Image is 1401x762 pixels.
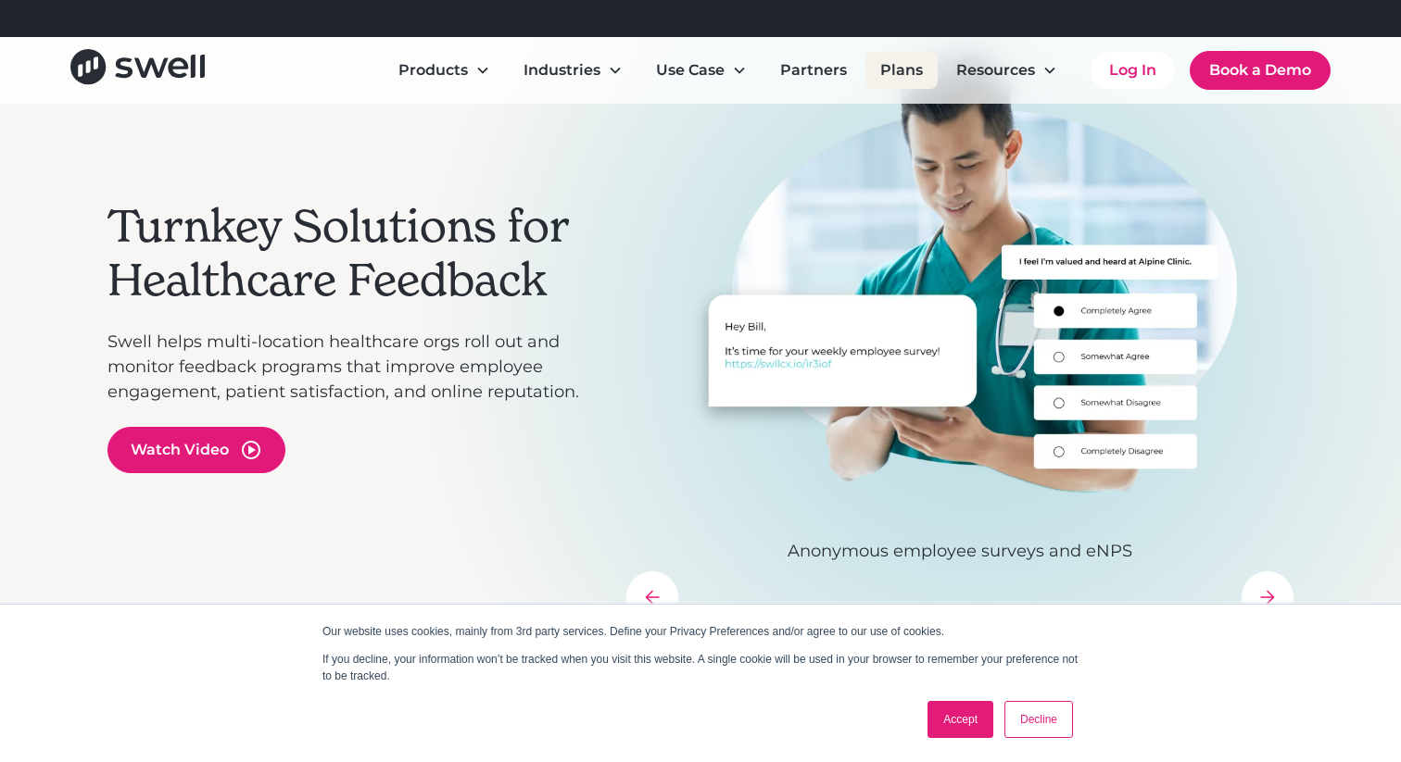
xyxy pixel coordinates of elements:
[1075,562,1401,762] iframe: Chat Widget
[107,330,608,405] p: Swell helps multi-location healthcare orgs roll out and monitor feedback programs that improve em...
[70,49,205,91] a: home
[865,52,938,89] a: Plans
[322,623,1079,640] p: Our website uses cookies, mainly from 3rd party services. Define your Privacy Preferences and/or ...
[656,59,725,81] div: Use Case
[384,52,505,89] div: Products
[509,52,637,89] div: Industries
[626,50,1294,623] div: carousel
[131,439,229,461] div: Watch Video
[322,651,1079,684] p: If you decline, your information won’t be tracked when you visit this website. A single cookie wi...
[524,59,600,81] div: Industries
[1004,701,1073,738] a: Decline
[1190,51,1331,90] a: Book a Demo
[626,50,1294,564] div: 3 of 3
[941,52,1072,89] div: Resources
[765,52,862,89] a: Partners
[641,52,762,89] div: Use Case
[107,200,608,306] h2: Turnkey Solutions for Healthcare Feedback
[398,59,468,81] div: Products
[1091,52,1175,89] a: Log In
[107,427,285,473] a: open lightbox
[928,701,993,738] a: Accept
[626,571,678,623] div: previous slide
[626,539,1294,564] p: Anonymous employee surveys and eNPS
[956,59,1035,81] div: Resources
